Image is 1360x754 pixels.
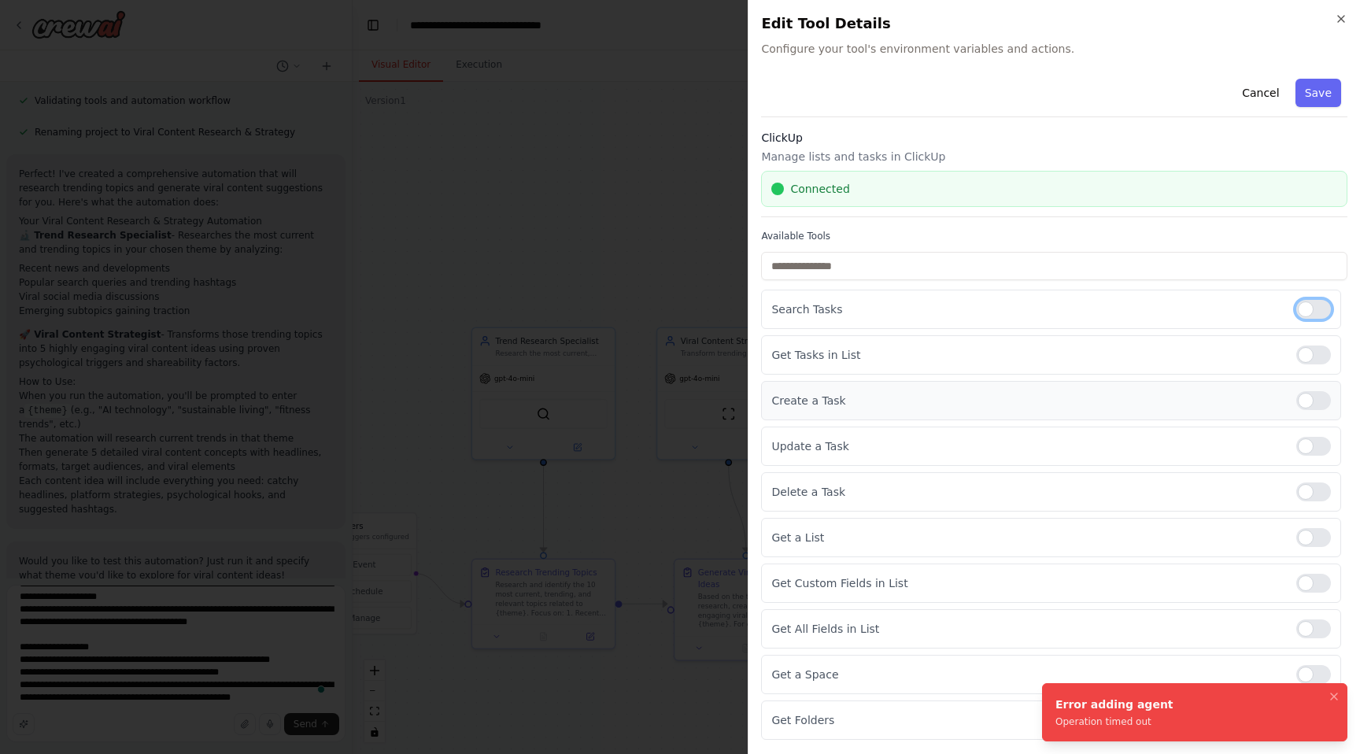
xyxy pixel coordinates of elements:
[761,130,1347,146] h3: ClickUp
[761,149,1347,164] p: Manage lists and tasks in ClickUp
[761,230,1347,242] label: Available Tools
[771,301,1284,317] p: Search Tasks
[771,575,1284,591] p: Get Custom Fields in List
[761,41,1347,57] span: Configure your tool's environment variables and actions.
[1295,79,1341,107] button: Save
[761,13,1347,35] h2: Edit Tool Details
[1232,79,1288,107] button: Cancel
[1055,697,1173,712] div: Error adding agent
[1055,715,1173,728] div: Operation timed out
[771,621,1284,637] p: Get All Fields in List
[771,667,1284,682] p: Get a Space
[771,438,1284,454] p: Update a Task
[790,181,849,197] span: Connected
[771,393,1284,408] p: Create a Task
[771,484,1284,500] p: Delete a Task
[771,712,1284,728] p: Get Folders
[771,347,1284,363] p: Get Tasks in List
[771,530,1284,545] p: Get a List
